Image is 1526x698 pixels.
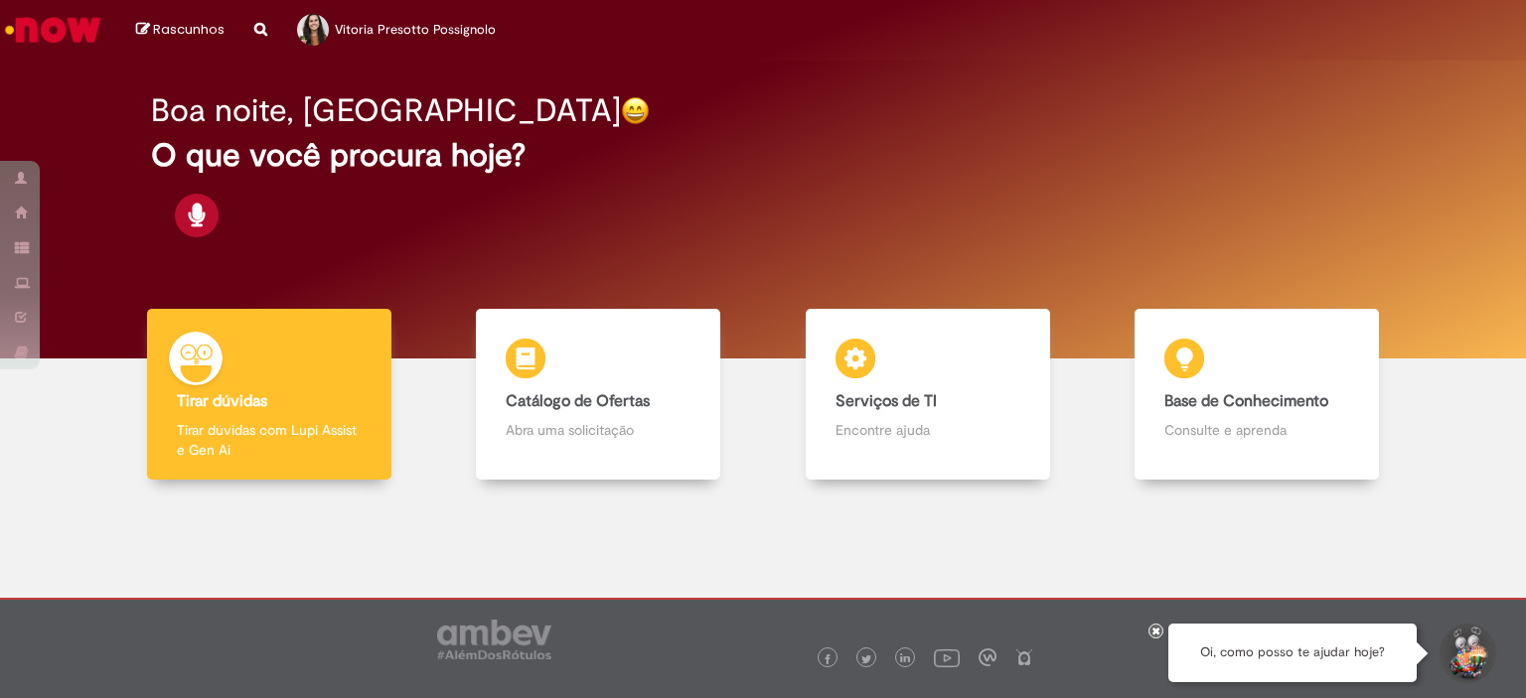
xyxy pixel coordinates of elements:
[177,391,267,411] b: Tirar dúvidas
[1015,648,1033,666] img: logo_footer_naosei.png
[151,138,1376,173] h2: O que você procura hoje?
[434,309,764,481] a: Catálogo de Ofertas Abra uma solicitação
[177,420,362,460] p: Tirar dúvidas com Lupi Assist e Gen Ai
[1164,420,1349,440] p: Consulte e aprenda
[836,391,937,411] b: Serviços de TI
[861,654,871,664] img: logo_footer_twitter.png
[836,420,1020,440] p: Encontre ajuda
[2,10,104,50] img: ServiceNow
[437,620,551,659] img: logo_footer_ambev_rotulo_gray.png
[979,648,996,666] img: logo_footer_workplace.png
[1093,309,1423,481] a: Base de Conhecimento Consulte e aprenda
[151,93,621,128] h2: Boa noite, [GEOGRAPHIC_DATA]
[1168,624,1417,682] div: Oi, como posso te ajudar hoje?
[506,391,650,411] b: Catálogo de Ofertas
[104,309,434,481] a: Tirar dúvidas Tirar dúvidas com Lupi Assist e Gen Ai
[763,309,1093,481] a: Serviços de TI Encontre ajuda
[823,654,833,664] img: logo_footer_facebook.png
[1437,624,1496,683] button: Iniciar Conversa de Suporte
[900,653,910,665] img: logo_footer_linkedin.png
[621,96,650,125] img: happy-face.png
[335,21,496,38] span: Vitoria Presotto Possignolo
[934,644,960,670] img: logo_footer_youtube.png
[136,21,225,40] a: Rascunhos
[506,420,690,440] p: Abra uma solicitação
[1164,391,1328,411] b: Base de Conhecimento
[153,20,225,39] span: Rascunhos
